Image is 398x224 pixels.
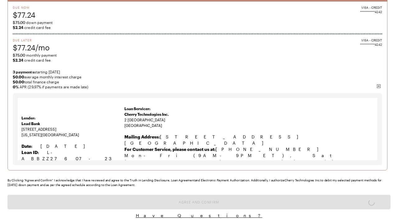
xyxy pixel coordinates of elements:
strong: 3 payments [13,70,34,74]
span: credit card fee [13,25,382,30]
button: Have Questions? [7,212,391,218]
button: Agree and Confirm [7,195,391,209]
span: Due Later [13,38,50,42]
div: By Clicking "Agree and Confirm" I acknowledge that I have reviewed and agree to the Truth in Lend... [7,178,391,187]
span: $77.24/mo [13,42,50,53]
span: VISA - CREDIT [361,5,382,10]
p: [STREET_ADDRESS] [GEOGRAPHIC_DATA] [124,134,373,146]
strong: Lead Bank [21,121,40,126]
strong: $0.00 [13,75,24,79]
span: APR (29.97% if payments are made late) [13,84,382,89]
span: $75.00 [13,20,25,25]
strong: Date: [21,143,32,149]
span: $75.00 [13,53,25,57]
td: [STREET_ADDRESS] [US_STATE][GEOGRAPHIC_DATA] [21,104,124,173]
strong: $0.00 [13,80,24,84]
span: VISA - CREDIT [361,38,382,42]
span: total finance charge [13,79,382,84]
p: Mon-Fri (9AM-9PM ET), Sat (9AM-6PM ET), Sun (Closed) [124,152,373,165]
strong: Lender: [21,116,35,120]
span: starting [DATE] [13,69,382,74]
span: Cherry Technologies Inc. [124,112,169,116]
span: monthly payment [13,53,382,58]
span: down payment [13,20,382,25]
span: [DATE] [40,143,91,149]
span: average monthly interest charge [13,74,382,79]
strong: Loan Servicer: [124,106,150,111]
b: For Customer Service, please contact us at: [124,147,215,152]
span: Due Now [13,5,35,10]
td: 2 [GEOGRAPHIC_DATA] [GEOGRAPHIC_DATA] [124,104,373,173]
strong: Loan ID: [21,150,39,155]
span: credit card fee [13,58,382,63]
b: 0 % [13,85,19,89]
img: svg%3e [376,84,381,89]
b: $2.24 [13,25,23,30]
b: Mailing Address: [124,134,160,139]
p: [PHONE_NUMBER] [124,146,373,152]
b: $2.24 [13,58,23,62]
span: $77.24 [13,10,35,20]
